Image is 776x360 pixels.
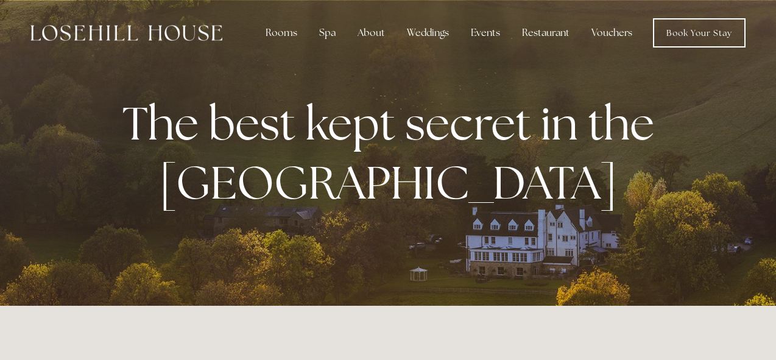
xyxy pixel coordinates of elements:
[256,21,307,45] div: Rooms
[397,21,459,45] div: Weddings
[461,21,510,45] div: Events
[122,93,664,213] strong: The best kept secret in the [GEOGRAPHIC_DATA]
[582,21,642,45] a: Vouchers
[30,25,222,41] img: Losehill House
[512,21,579,45] div: Restaurant
[348,21,395,45] div: About
[309,21,345,45] div: Spa
[653,18,746,48] a: Book Your Stay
